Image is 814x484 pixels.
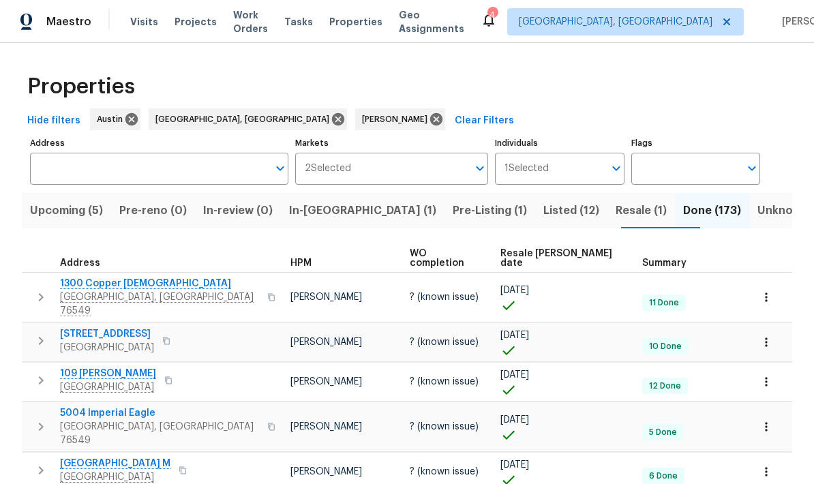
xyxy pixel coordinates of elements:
[500,249,619,268] span: Resale [PERSON_NAME] date
[500,331,529,340] span: [DATE]
[455,112,514,130] span: Clear Filters
[410,292,479,302] span: ? (known issue)
[329,15,382,29] span: Properties
[504,163,549,175] span: 1 Selected
[130,15,158,29] span: Visits
[355,108,445,130] div: [PERSON_NAME]
[607,159,626,178] button: Open
[27,112,80,130] span: Hide filters
[30,139,288,147] label: Address
[742,159,762,178] button: Open
[683,201,741,220] span: Done (173)
[46,15,91,29] span: Maestro
[644,341,687,352] span: 10 Done
[233,8,268,35] span: Work Orders
[519,15,712,29] span: [GEOGRAPHIC_DATA], [GEOGRAPHIC_DATA]
[644,470,683,482] span: 6 Done
[410,377,479,387] span: ? (known issue)
[290,467,362,477] span: [PERSON_NAME]
[410,467,479,477] span: ? (known issue)
[453,201,527,220] span: Pre-Listing (1)
[410,249,478,268] span: WO completion
[305,163,351,175] span: 2 Selected
[290,292,362,302] span: [PERSON_NAME]
[500,286,529,295] span: [DATE]
[500,370,529,380] span: [DATE]
[616,201,667,220] span: Resale (1)
[449,108,519,134] button: Clear Filters
[290,337,362,347] span: [PERSON_NAME]
[30,201,103,220] span: Upcoming (5)
[410,422,479,432] span: ? (known issue)
[290,377,362,387] span: [PERSON_NAME]
[60,258,100,268] span: Address
[410,337,479,347] span: ? (known issue)
[295,139,489,147] label: Markets
[362,112,433,126] span: [PERSON_NAME]
[644,427,682,438] span: 5 Done
[644,297,684,309] span: 11 Done
[22,108,86,134] button: Hide filters
[487,8,497,22] div: 4
[271,159,290,178] button: Open
[289,201,436,220] span: In-[GEOGRAPHIC_DATA] (1)
[290,258,312,268] span: HPM
[495,139,624,147] label: Individuals
[90,108,140,130] div: Austin
[149,108,347,130] div: [GEOGRAPHIC_DATA], [GEOGRAPHIC_DATA]
[60,420,259,447] span: [GEOGRAPHIC_DATA], [GEOGRAPHIC_DATA] 76549
[284,17,313,27] span: Tasks
[175,15,217,29] span: Projects
[97,112,128,126] span: Austin
[642,258,687,268] span: Summary
[60,327,154,341] span: [STREET_ADDRESS]
[500,415,529,425] span: [DATE]
[470,159,489,178] button: Open
[631,139,760,147] label: Flags
[155,112,335,126] span: [GEOGRAPHIC_DATA], [GEOGRAPHIC_DATA]
[27,80,135,93] span: Properties
[290,422,362,432] span: [PERSON_NAME]
[500,460,529,470] span: [DATE]
[119,201,187,220] span: Pre-reno (0)
[60,341,154,354] span: [GEOGRAPHIC_DATA]
[399,8,464,35] span: Geo Assignments
[644,380,687,392] span: 12 Done
[203,201,273,220] span: In-review (0)
[543,201,599,220] span: Listed (12)
[60,406,259,420] span: 5004 Imperial Eagle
